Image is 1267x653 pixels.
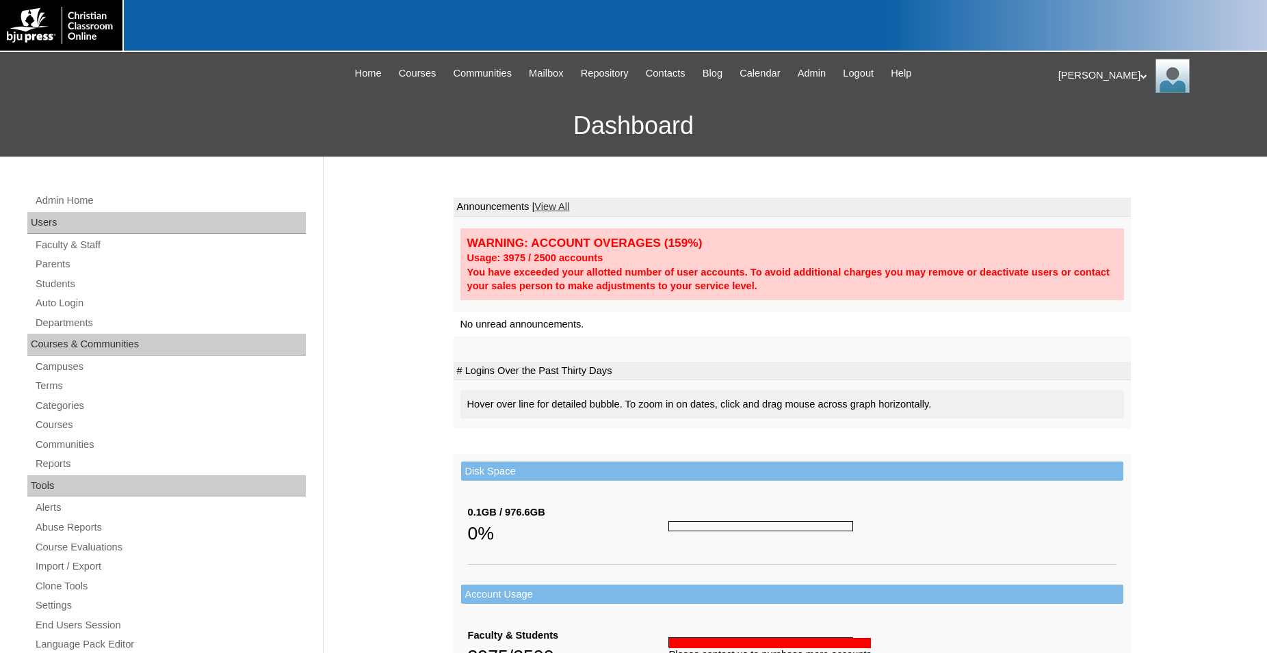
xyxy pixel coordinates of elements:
a: Categories [34,397,306,414]
a: Calendar [733,66,787,81]
span: Help [891,66,911,81]
div: Courses & Communities [27,334,306,356]
a: Communities [34,436,306,453]
a: Departments [34,315,306,332]
a: Parents [34,256,306,273]
div: [PERSON_NAME] [1058,59,1253,93]
a: Course Evaluations [34,539,306,556]
a: Clone Tools [34,578,306,595]
a: Students [34,276,306,293]
div: WARNING: ACCOUNT OVERAGES (159%) [467,235,1117,251]
a: Language Pack Editor [34,636,306,653]
img: logo-white.png [7,7,116,44]
td: Account Usage [461,585,1123,604]
a: Terms [34,377,306,395]
span: Blog [703,66,722,81]
a: Repository [574,66,636,81]
div: 0.1GB / 976.6GB [468,505,669,520]
strong: Usage: 3975 / 2500 accounts [467,252,603,263]
span: Communities [453,66,512,81]
a: Help [884,66,918,81]
td: Announcements | [454,198,1131,217]
a: Alerts [34,499,306,516]
span: Repository [581,66,629,81]
div: You have exceeded your allotted number of user accounts. To avoid additional charges you may remo... [467,265,1117,293]
a: Home [348,66,389,81]
a: Contacts [639,66,692,81]
a: Blog [696,66,729,81]
span: Contacts [646,66,685,81]
div: Faculty & Students [468,628,669,643]
div: Users [27,212,306,234]
span: Calendar [740,66,780,81]
span: Admin [798,66,826,81]
td: Disk Space [461,462,1123,481]
a: Auto Login [34,295,306,312]
a: Mailbox [522,66,571,81]
span: Logout [843,66,874,81]
div: 0% [468,520,669,547]
a: Import / Export [34,558,306,575]
a: Logout [836,66,880,81]
a: Abuse Reports [34,519,306,536]
td: # Logins Over the Past Thirty Days [454,362,1131,381]
a: End Users Session [34,617,306,634]
a: Admin Home [34,192,306,209]
a: Settings [34,597,306,614]
a: Admin [791,66,833,81]
a: Courses [34,416,306,434]
a: Reports [34,455,306,472]
img: Jonelle Rodriguez [1155,59,1190,93]
a: View All [534,201,569,212]
a: Campuses [34,358,306,375]
div: Tools [27,475,306,497]
span: Mailbox [529,66,564,81]
a: Communities [446,66,519,81]
a: Courses [392,66,443,81]
a: Faculty & Staff [34,237,306,254]
td: No unread announcements. [454,312,1131,337]
span: Courses [399,66,436,81]
h3: Dashboard [7,95,1260,157]
span: Home [355,66,382,81]
div: Hover over line for detailed bubble. To zoom in on dates, click and drag mouse across graph horiz... [460,390,1124,418]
